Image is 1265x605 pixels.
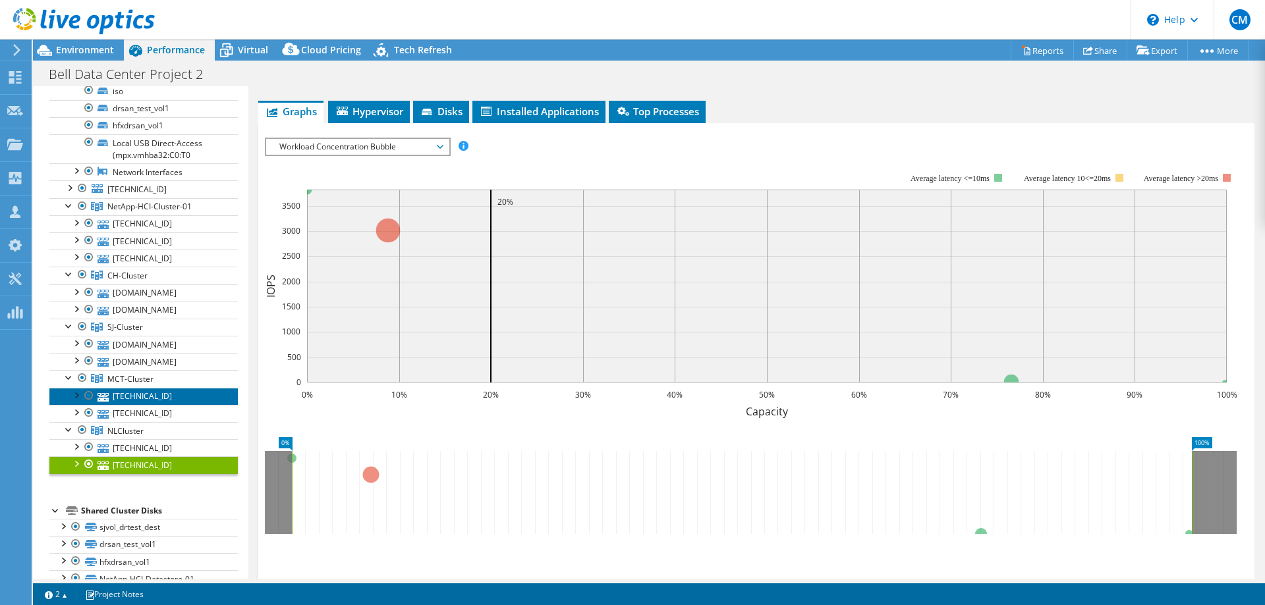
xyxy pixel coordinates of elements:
[391,389,407,400] text: 10%
[296,377,301,388] text: 0
[282,225,300,236] text: 3000
[1229,9,1251,30] span: CM
[49,319,238,336] a: SJ-Cluster
[1187,40,1249,61] a: More
[264,275,278,298] text: IOPS
[76,586,153,602] a: Project Notes
[49,456,238,473] a: [TECHNICAL_ID]
[483,389,499,400] text: 20%
[49,100,238,117] a: drsan_test_vol1
[1127,40,1188,61] a: Export
[282,301,300,312] text: 1500
[49,405,238,422] a: [TECHNICAL_ID]
[282,276,300,287] text: 2000
[49,570,238,587] a: NetApp-HCI-Datastore-01
[943,389,959,400] text: 70%
[238,43,268,56] span: Virtual
[615,105,699,118] span: Top Processes
[282,250,300,261] text: 2500
[49,198,238,215] a: NetApp-HCI-Cluster-01
[49,134,238,163] a: Local USB Direct-Access (mpx.vmhba32:C0:T0
[107,184,167,195] span: [TECHNICAL_ID]
[273,139,442,155] span: Workload Concentration Bubble
[265,105,317,118] span: Graphs
[49,536,238,553] a: drsan_test_vol1
[49,370,238,387] a: MCT-Cluster
[49,439,238,456] a: [TECHNICAL_ID]
[81,503,238,519] div: Shared Cluster Disks
[1035,389,1051,400] text: 80%
[1147,14,1159,26] svg: \n
[287,352,301,363] text: 500
[479,105,599,118] span: Installed Applications
[1024,174,1111,183] tspan: Average latency 10<=20ms
[575,389,591,400] text: 30%
[107,201,192,212] span: NetApp-HCI-Cluster-01
[1144,174,1218,183] text: Average latency >20ms
[49,117,238,134] a: hfxdrsan_vol1
[43,67,223,82] h1: Bell Data Center Project 2
[49,302,238,319] a: [DOMAIN_NAME]
[667,389,683,400] text: 40%
[759,389,775,400] text: 50%
[49,215,238,232] a: [TECHNICAL_ID]
[1217,389,1237,400] text: 100%
[49,519,238,536] a: sjvol_drtest_dest
[497,196,513,207] text: 20%
[49,284,238,302] a: [DOMAIN_NAME]
[49,422,238,439] a: NLCluster
[107,321,143,332] span: SJ-Cluster
[49,388,238,405] a: [TECHNICAL_ID]
[49,336,238,353] a: [DOMAIN_NAME]
[394,43,452,56] span: Tech Refresh
[911,174,990,183] tspan: Average latency <=10ms
[56,43,114,56] span: Environment
[302,389,313,400] text: 0%
[49,353,238,370] a: [DOMAIN_NAME]
[746,404,789,419] text: Capacity
[49,163,238,180] a: Network Interfaces
[282,200,300,211] text: 3500
[107,425,144,436] span: NLCluster
[49,82,238,99] a: iso
[1127,389,1142,400] text: 90%
[49,232,238,250] a: [TECHNICAL_ID]
[49,267,238,284] a: CH-Cluster
[49,250,238,267] a: [TECHNICAL_ID]
[107,373,154,384] span: MCT-Cluster
[420,105,463,118] span: Disks
[301,43,361,56] span: Cloud Pricing
[851,389,867,400] text: 60%
[335,105,403,118] span: Hypervisor
[147,43,205,56] span: Performance
[1011,40,1074,61] a: Reports
[49,180,238,197] a: [TECHNICAL_ID]
[36,586,76,602] a: 2
[282,326,300,337] text: 1000
[1073,40,1127,61] a: Share
[107,270,148,281] span: CH-Cluster
[49,553,238,570] a: hfxdrsan_vol1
